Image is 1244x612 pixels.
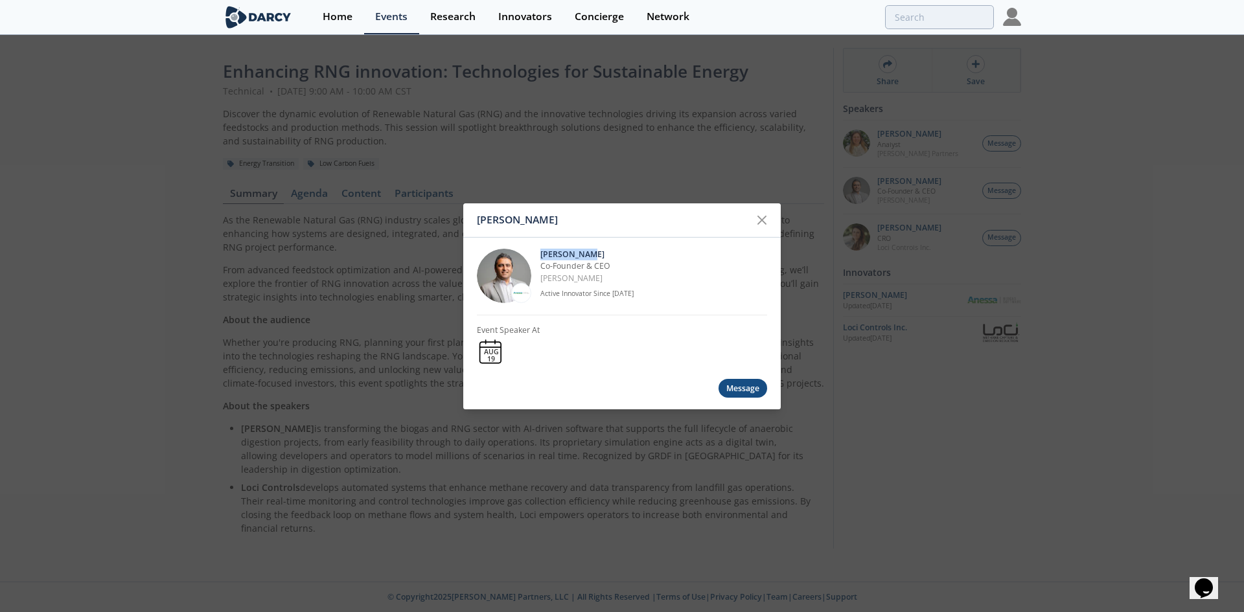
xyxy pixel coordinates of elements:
div: Events [375,12,408,22]
div: Network [647,12,689,22]
div: Home [323,12,352,22]
img: Profile [1003,8,1021,26]
div: 19 [484,356,499,363]
div: Research [430,12,476,22]
div: AUG [484,348,499,356]
img: logo-wide.svg [223,6,294,28]
img: Anessa [513,291,529,293]
iframe: chat widget [1190,560,1231,599]
img: 1fdb2308-3d70-46db-bc64-f6eabefcce4d [477,249,531,303]
img: calendar-blank.svg [477,338,504,365]
div: Concierge [575,12,624,22]
div: [PERSON_NAME] [477,208,750,232]
p: [PERSON_NAME] [540,249,767,260]
div: Innovators [498,12,552,22]
a: AUG 19 [477,338,504,365]
p: Event Speaker At [477,324,540,335]
div: Message [719,379,768,398]
p: Active Innovator Since [DATE] [540,289,767,299]
a: [PERSON_NAME] [540,273,603,284]
p: Co-Founder & CEO [540,260,767,272]
input: Advanced Search [885,5,994,29]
